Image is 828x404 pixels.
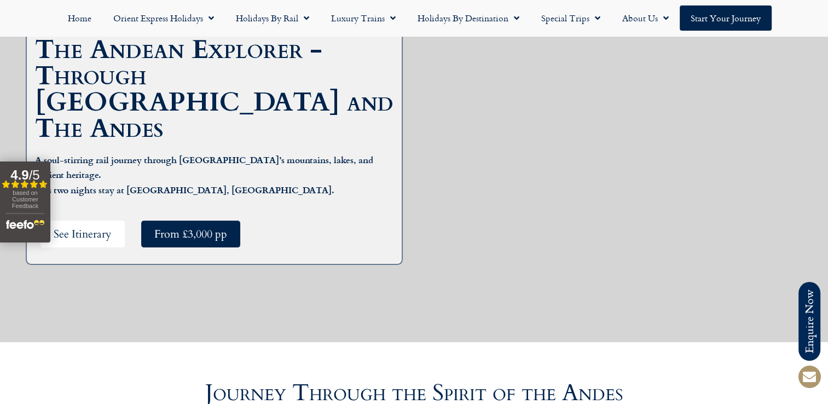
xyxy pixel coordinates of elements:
[54,227,112,241] span: See Itinerary
[680,5,772,31] a: Start your Journey
[5,5,823,31] nav: Menu
[35,153,373,196] strong: A soul-stirring rail journey through [GEOGRAPHIC_DATA]’s mountains, lakes, and ancient heritage. ...
[40,221,125,247] a: See Itinerary
[530,5,611,31] a: Special Trips
[611,5,680,31] a: About Us
[407,5,530,31] a: Holidays by Destination
[154,227,227,241] span: From £3,000 pp
[102,5,225,31] a: Orient Express Holidays
[225,5,320,31] a: Holidays by Rail
[35,37,399,142] h1: The Andean Explorer - Through [GEOGRAPHIC_DATA] and The Andes
[57,5,102,31] a: Home
[320,5,407,31] a: Luxury Trains
[141,221,240,247] a: From £3,000 pp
